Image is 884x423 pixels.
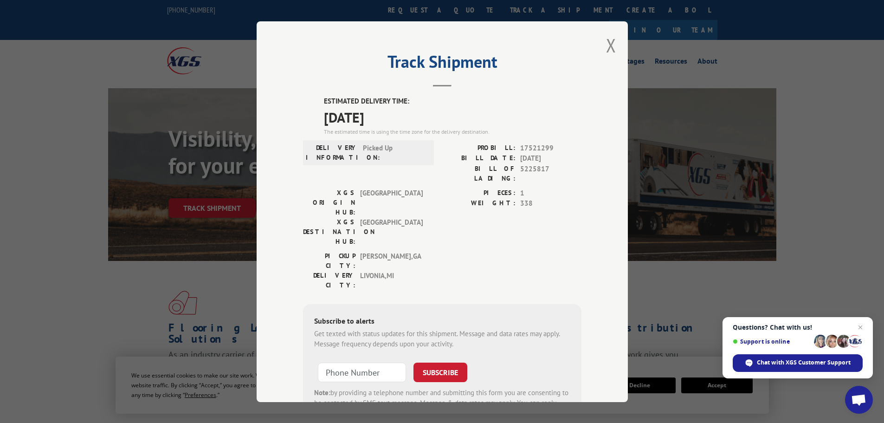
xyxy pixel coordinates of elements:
label: PROBILL: [442,143,516,153]
div: Open chat [845,386,873,414]
label: BILL DATE: [442,153,516,164]
span: Questions? Chat with us! [733,324,863,331]
h2: Track Shipment [303,55,581,73]
div: Chat with XGS Customer Support [733,354,863,372]
span: Support is online [733,338,811,345]
span: 5225817 [520,163,581,183]
button: Close modal [606,33,616,58]
label: DELIVERY CITY: [303,270,355,290]
div: Get texted with status updates for this shipment. Message and data rates may apply. Message frequ... [314,328,570,349]
span: 338 [520,198,581,209]
label: XGS ORIGIN HUB: [303,188,355,217]
span: [GEOGRAPHIC_DATA] [360,217,423,246]
label: PIECES: [442,188,516,198]
span: 1 [520,188,581,198]
div: by providing a telephone number and submitting this form you are consenting to be contacted by SM... [314,387,570,419]
span: [GEOGRAPHIC_DATA] [360,188,423,217]
span: [DATE] [324,106,581,127]
label: PICKUP CITY: [303,251,355,270]
span: Chat with XGS Customer Support [757,358,851,367]
label: DELIVERY INFORMATION: [306,143,358,162]
label: ESTIMATED DELIVERY TIME: [324,96,581,107]
span: [PERSON_NAME] , GA [360,251,423,270]
span: Close chat [855,322,866,333]
div: The estimated time is using the time zone for the delivery destination. [324,127,581,136]
label: WEIGHT: [442,198,516,209]
strong: Note: [314,388,330,397]
input: Phone Number [318,362,406,382]
span: 17521299 [520,143,581,153]
span: [DATE] [520,153,581,164]
span: LIVONIA , MI [360,270,423,290]
button: SUBSCRIBE [413,362,467,382]
div: Subscribe to alerts [314,315,570,328]
label: XGS DESTINATION HUB: [303,217,355,246]
span: Picked Up [363,143,426,162]
label: BILL OF LADING: [442,163,516,183]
